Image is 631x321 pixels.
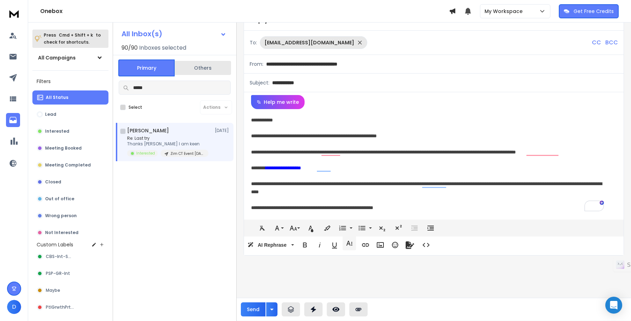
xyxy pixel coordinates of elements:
[574,8,614,15] p: Get Free Credits
[256,221,269,235] button: Clear Formatting
[121,44,138,52] span: 90 / 90
[32,76,108,86] h3: Filters
[32,90,108,105] button: All Status
[419,238,433,252] button: Code View
[32,141,108,155] button: Meeting Booked
[7,300,21,314] button: D
[250,79,269,86] p: Subject:
[485,8,525,15] p: My Workspace
[175,60,231,76] button: Others
[45,162,91,168] p: Meeting Completed
[313,238,326,252] button: Italic (⌘I)
[355,221,369,235] button: Unordered List
[118,59,175,76] button: Primary
[246,238,295,252] button: AI Rephrase
[424,221,437,235] button: Increase Indent (⌘])
[375,221,389,235] button: Subscript
[45,213,77,219] p: Wrong person
[328,238,341,252] button: Underline (⌘U)
[241,302,265,316] button: Send
[32,158,108,172] button: Meeting Completed
[32,124,108,138] button: Interested
[45,112,56,117] p: Lead
[388,238,402,252] button: Emoticons
[392,221,405,235] button: Superscript
[251,95,305,109] button: Help me write
[45,230,79,235] p: Not Interested
[605,297,622,314] div: Open Intercom Messenger
[408,221,421,235] button: Decrease Indent (⌘[)
[215,128,231,133] p: [DATE]
[32,209,108,223] button: Wrong person
[116,27,232,41] button: All Inbox(s)
[32,107,108,121] button: Lead
[127,127,169,134] h1: [PERSON_NAME]
[32,175,108,189] button: Closed
[127,136,208,141] p: Re: Last try
[46,254,73,259] span: CBS-Int-Sell
[121,30,162,37] h1: All Inbox(s)
[32,283,108,297] button: Maybe
[559,4,619,18] button: Get Free Credits
[46,288,60,293] span: Maybe
[244,109,616,218] div: To enrich screen reader interactions, please activate Accessibility in Grammarly extension settings
[127,141,208,147] p: Thanks [PERSON_NAME] I am keen
[32,300,108,314] button: PtlGrwthPrtnr
[129,105,142,110] label: Select
[32,250,108,264] button: CBS-Int-Sell
[58,31,94,39] span: Cmd + Shift + k
[256,242,288,248] span: AI Rephrase
[7,7,21,20] img: logo
[592,38,601,47] p: CC
[38,54,76,61] h1: All Campaigns
[368,221,373,235] button: Unordered List
[320,221,334,235] button: Background Color
[32,266,108,281] button: PSP-GR-Int
[250,61,263,68] p: From:
[32,192,108,206] button: Out of office
[136,151,155,156] p: Interested
[45,145,82,151] p: Meeting Booked
[139,44,186,52] h3: Inboxes selected
[605,38,618,47] p: BCC
[40,7,449,15] h1: Onebox
[46,304,75,310] span: PtlGrwthPrtnr
[37,241,73,248] h3: Custom Labels
[44,32,101,46] p: Press to check for shortcuts.
[32,226,108,240] button: Not Interested
[264,39,354,46] p: [EMAIL_ADDRESS][DOMAIN_NAME]
[32,51,108,65] button: All Campaigns
[170,151,204,156] p: Zim CT Event [DATE] v3 FU.1
[45,196,74,202] p: Out of office
[46,95,68,100] p: All Status
[45,179,61,185] p: Closed
[250,39,257,46] p: To:
[46,271,70,276] span: PSP-GR-Int
[45,128,69,134] p: Interested
[403,238,417,252] button: Signature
